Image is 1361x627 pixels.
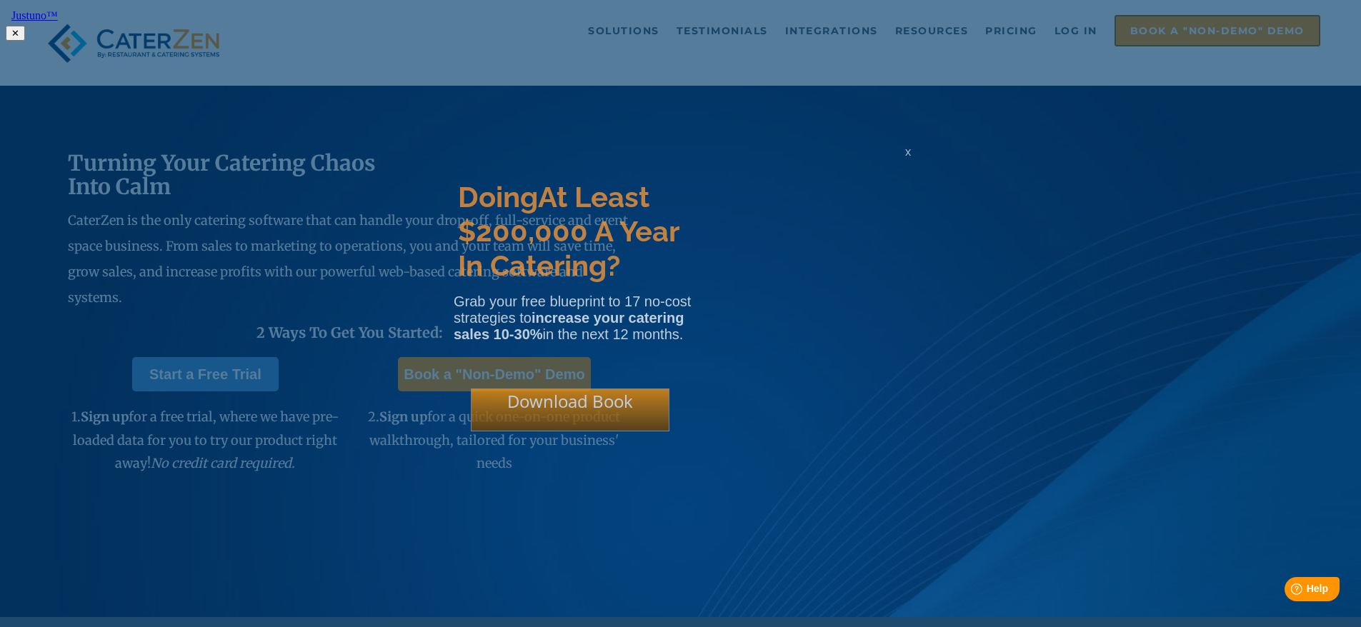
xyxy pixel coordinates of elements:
[6,26,25,41] button: ✕
[471,388,669,431] div: Download Book
[1234,571,1345,611] iframe: Help widget launcher
[458,180,538,214] span: Doing
[454,310,684,342] strong: increase your catering sales 10-30%
[507,389,633,413] span: Download Book
[905,145,911,159] span: x
[454,294,691,342] span: Grab your free blueprint to 17 no-cost strategies to in the next 12 months.
[897,145,919,174] div: x
[458,180,679,282] span: At Least $200,000 A Year In Catering?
